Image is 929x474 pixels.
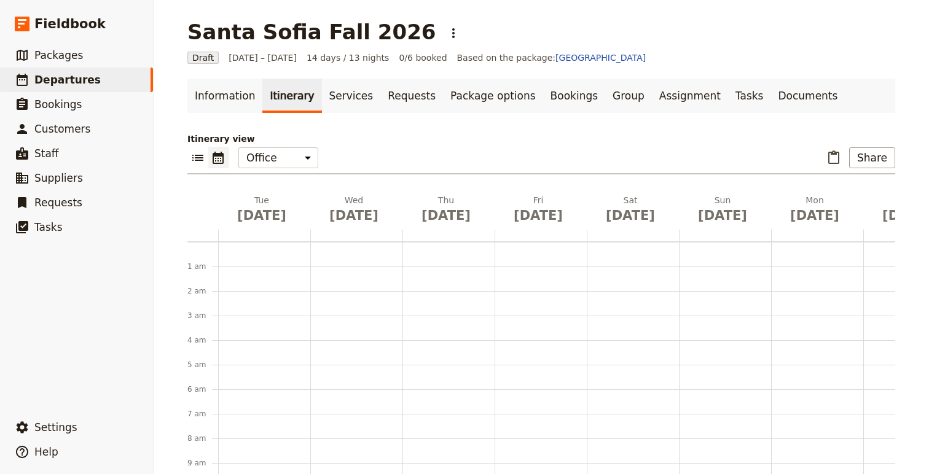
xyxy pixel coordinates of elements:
a: Documents [770,79,845,113]
span: Departures [34,74,101,86]
span: Help [34,446,58,458]
a: Requests [380,79,443,113]
h1: Santa Sofia Fall 2026 [187,20,436,44]
button: Share [849,147,895,168]
div: 2 am [187,286,218,296]
span: Customers [34,123,90,135]
a: Assignment [652,79,728,113]
h2: Sun [684,194,761,225]
span: [DATE] [592,206,669,225]
span: [DATE] [223,206,300,225]
div: 8 am [187,433,218,443]
div: 3 am [187,311,218,321]
h2: Sat [592,194,669,225]
button: Calendar view [208,147,229,168]
h2: Tue [223,194,300,225]
span: 14 days / 13 nights [307,52,390,64]
a: Group [605,79,652,113]
span: [DATE] [684,206,761,225]
span: Draft [187,52,219,64]
span: Packages [34,49,83,61]
button: Fri [DATE] [495,194,587,230]
a: Information [187,79,262,113]
span: Bookings [34,98,82,111]
a: Package options [443,79,543,113]
span: Settings [34,421,77,433]
div: 1 am [187,262,218,271]
div: 4 am [187,335,218,345]
span: [DATE] [500,206,577,225]
h2: Fri [500,194,577,225]
button: Mon [DATE] [771,194,863,230]
button: Actions [443,23,464,44]
span: [DATE] [315,206,393,225]
h2: Thu [407,194,485,225]
span: Fieldbook [34,15,106,33]
button: Thu [DATE] [402,194,495,230]
a: [GEOGRAPHIC_DATA] [555,53,646,63]
p: Itinerary view [187,133,895,145]
button: Sat [DATE] [587,194,679,230]
span: [DATE] [776,206,853,225]
span: Based on the package: [457,52,646,64]
a: Tasks [728,79,771,113]
button: Sun [DATE] [679,194,771,230]
a: Bookings [543,79,605,113]
span: [DATE] [407,206,485,225]
span: [DATE] – [DATE] [229,52,297,64]
button: Paste itinerary item [823,147,844,168]
span: Staff [34,147,59,160]
span: Tasks [34,221,63,233]
button: Wed [DATE] [310,194,402,230]
div: 6 am [187,384,218,394]
a: Services [322,79,381,113]
button: Tue [DATE] [218,194,310,230]
div: 9 am [187,458,218,468]
a: Itinerary [262,79,321,113]
div: 5 am [187,360,218,370]
span: 0/6 booked [399,52,447,64]
span: Requests [34,196,82,209]
h2: Wed [315,194,393,225]
button: List view [187,147,208,168]
h2: Mon [776,194,853,225]
div: 7 am [187,409,218,419]
span: Suppliers [34,172,83,184]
